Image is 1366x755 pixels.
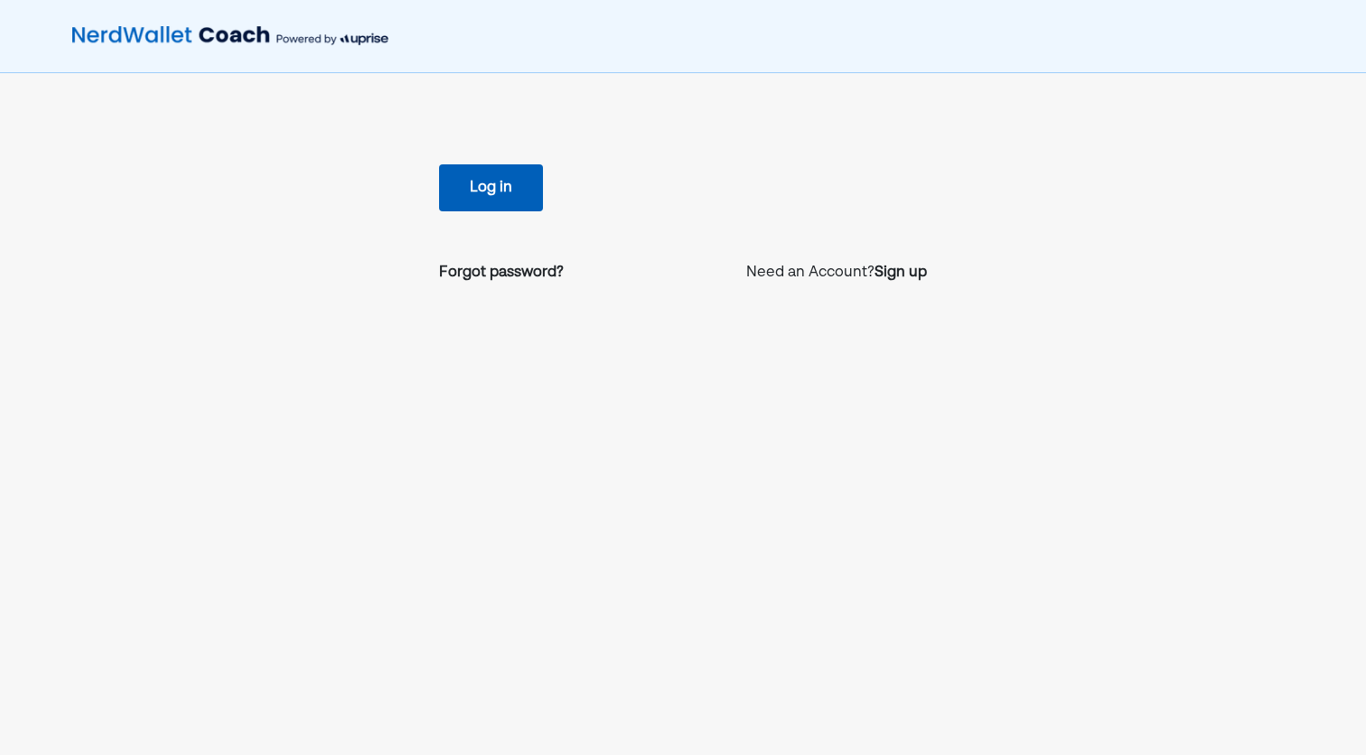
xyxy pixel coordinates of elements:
[439,262,564,284] a: Forgot password?
[746,262,927,284] p: Need an Account?
[439,164,543,211] button: Log in
[875,262,927,284] a: Sign up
